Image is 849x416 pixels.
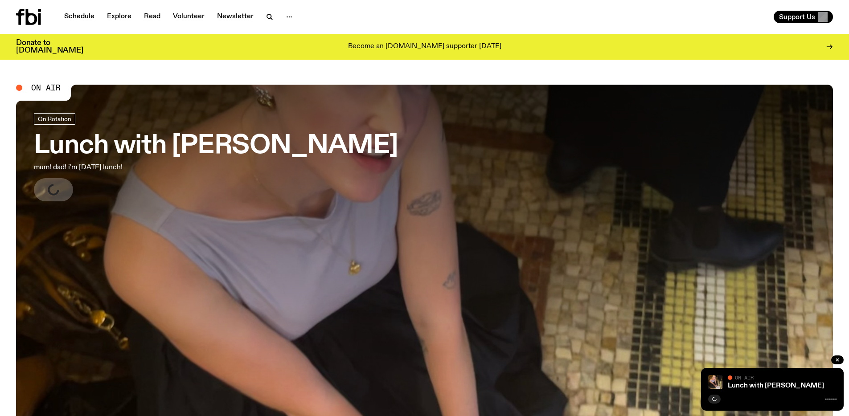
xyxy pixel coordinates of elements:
span: On Air [735,375,754,380]
span: On Rotation [38,115,71,122]
a: Read [139,11,166,23]
a: On Rotation [34,113,75,125]
a: Volunteer [168,11,210,23]
h3: Donate to [DOMAIN_NAME] [16,39,83,54]
p: mum! dad! i'm [DATE] lunch! [34,162,262,173]
a: Explore [102,11,137,23]
button: Support Us [774,11,833,23]
a: Lunch with [PERSON_NAME]mum! dad! i'm [DATE] lunch! [34,113,398,201]
a: Newsletter [212,11,259,23]
a: Schedule [59,11,100,23]
h3: Lunch with [PERSON_NAME] [34,134,398,159]
img: SLC lunch cover [708,375,722,389]
a: Lunch with [PERSON_NAME] [728,382,824,389]
span: Support Us [779,13,815,21]
p: Become an [DOMAIN_NAME] supporter [DATE] [348,43,501,51]
span: On Air [31,84,61,92]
